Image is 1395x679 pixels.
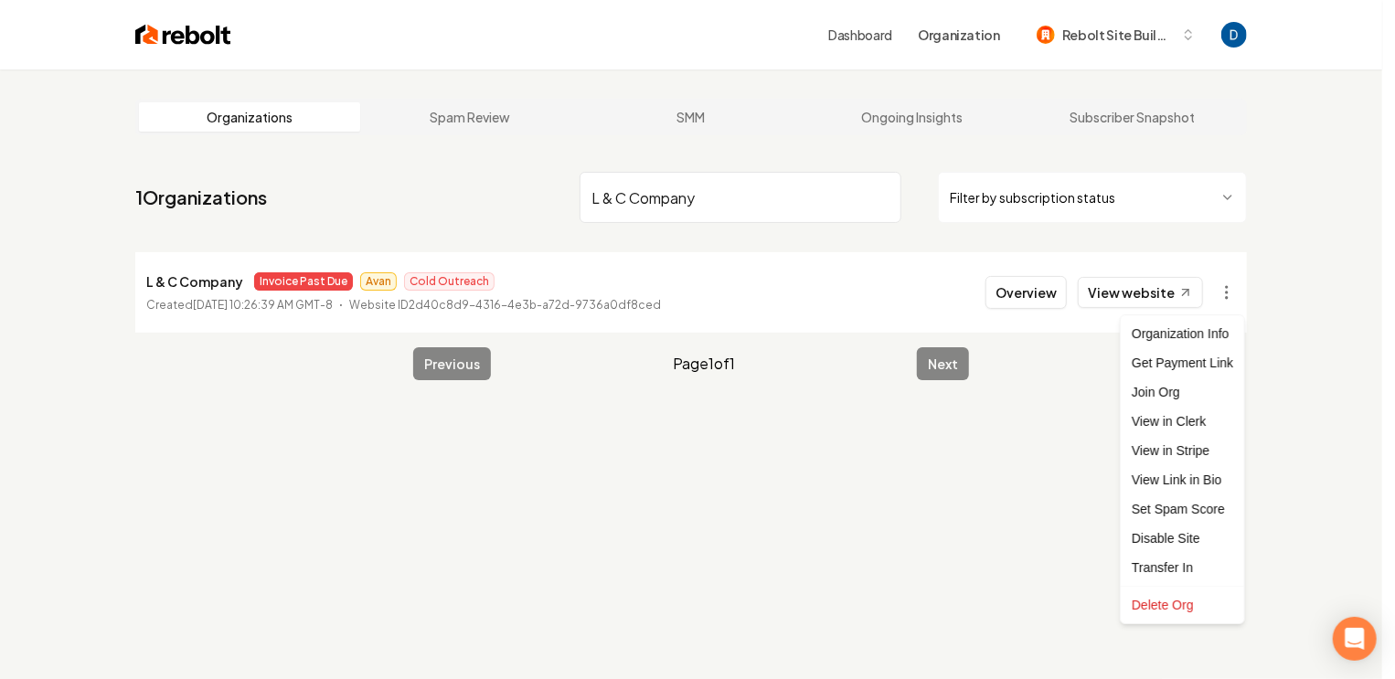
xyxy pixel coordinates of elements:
[1124,553,1241,582] div: Transfer In
[1124,436,1241,465] a: View in Stripe
[1124,465,1241,494] a: View Link in Bio
[1124,319,1241,348] div: Organization Info
[1124,494,1241,524] div: Set Spam Score
[1124,590,1241,620] div: Delete Org
[1124,377,1241,407] div: Join Org
[1124,407,1241,436] a: View in Clerk
[1124,348,1241,377] div: Get Payment Link
[1124,524,1241,553] div: Disable Site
